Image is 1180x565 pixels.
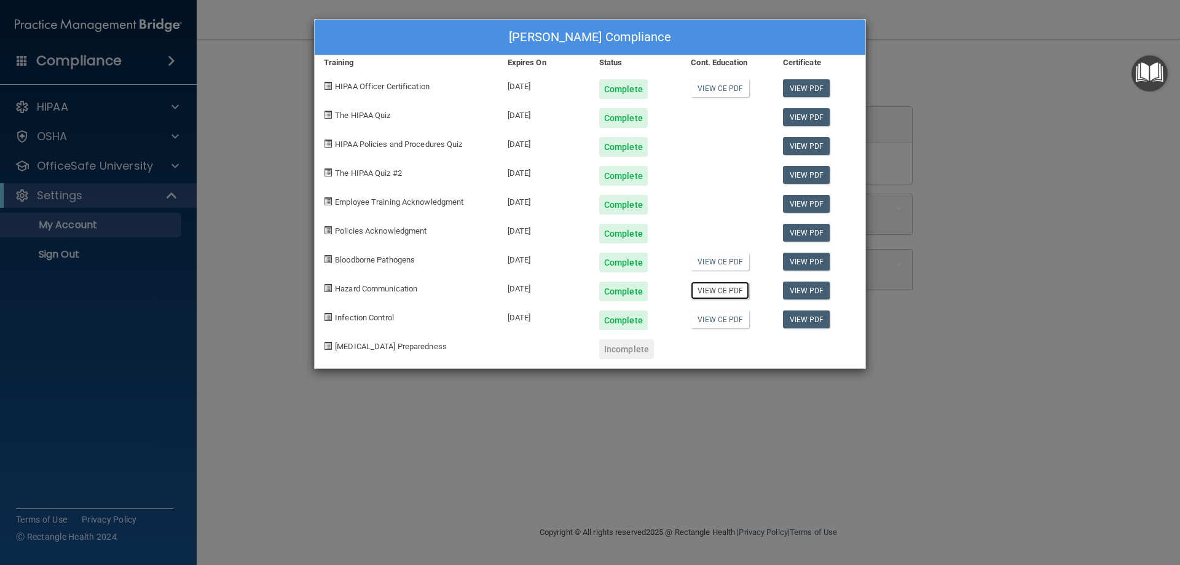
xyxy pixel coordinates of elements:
[498,215,590,243] div: [DATE]
[599,339,654,359] div: Incomplete
[783,253,830,271] a: View PDF
[599,195,648,215] div: Complete
[335,342,447,351] span: [MEDICAL_DATA] Preparedness
[1131,55,1168,92] button: Open Resource Center
[335,111,390,120] span: The HIPAA Quiz
[498,272,590,301] div: [DATE]
[498,301,590,330] div: [DATE]
[335,82,430,91] span: HIPAA Officer Certification
[498,128,590,157] div: [DATE]
[335,168,402,178] span: The HIPAA Quiz #2
[599,224,648,243] div: Complete
[590,55,682,70] div: Status
[599,253,648,272] div: Complete
[498,70,590,99] div: [DATE]
[599,108,648,128] div: Complete
[498,186,590,215] div: [DATE]
[783,282,830,299] a: View PDF
[783,310,830,328] a: View PDF
[691,310,749,328] a: View CE PDF
[335,140,462,149] span: HIPAA Policies and Procedures Quiz
[335,313,394,322] span: Infection Control
[335,226,427,235] span: Policies Acknowledgment
[498,55,590,70] div: Expires On
[498,99,590,128] div: [DATE]
[783,79,830,97] a: View PDF
[599,282,648,301] div: Complete
[335,284,417,293] span: Hazard Communication
[315,55,498,70] div: Training
[783,166,830,184] a: View PDF
[783,108,830,126] a: View PDF
[599,310,648,330] div: Complete
[599,166,648,186] div: Complete
[498,243,590,272] div: [DATE]
[315,20,865,55] div: [PERSON_NAME] Compliance
[783,195,830,213] a: View PDF
[682,55,773,70] div: Cont. Education
[691,253,749,271] a: View CE PDF
[335,197,463,207] span: Employee Training Acknowledgment
[691,79,749,97] a: View CE PDF
[599,137,648,157] div: Complete
[774,55,865,70] div: Certificate
[783,224,830,242] a: View PDF
[691,282,749,299] a: View CE PDF
[599,79,648,99] div: Complete
[335,255,415,264] span: Bloodborne Pathogens
[498,157,590,186] div: [DATE]
[783,137,830,155] a: View PDF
